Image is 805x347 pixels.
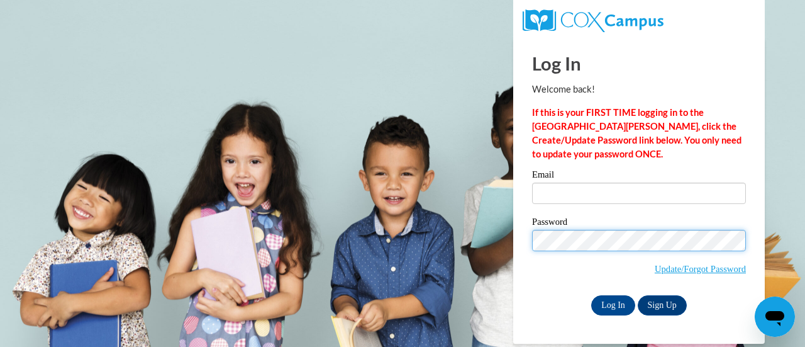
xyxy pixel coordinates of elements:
[532,82,746,96] p: Welcome back!
[532,217,746,230] label: Password
[532,50,746,76] h1: Log In
[591,295,635,316] input: Log In
[638,295,687,316] a: Sign Up
[655,264,746,274] a: Update/Forgot Password
[523,9,663,32] img: COX Campus
[532,170,746,183] label: Email
[532,107,741,159] strong: If this is your FIRST TIME logging in to the [GEOGRAPHIC_DATA][PERSON_NAME], click the Create/Upd...
[755,297,795,337] iframe: Button to launch messaging window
